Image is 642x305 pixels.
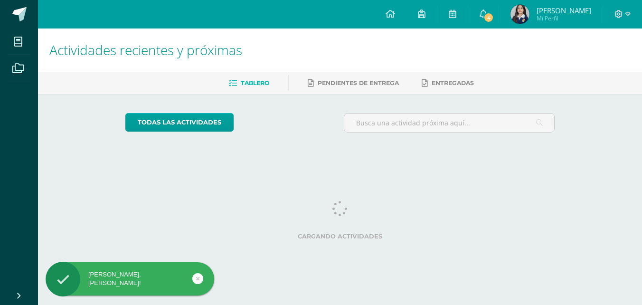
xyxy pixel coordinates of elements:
[125,233,555,240] label: Cargando actividades
[422,76,474,91] a: Entregadas
[432,79,474,86] span: Entregadas
[229,76,269,91] a: Tablero
[537,6,591,15] span: [PERSON_NAME]
[49,41,242,59] span: Actividades recientes y próximas
[308,76,399,91] a: Pendientes de entrega
[510,5,529,24] img: be177dafb4800f8e35c5c8f0f60f6a2a.png
[46,270,214,287] div: [PERSON_NAME], [PERSON_NAME]!
[125,113,234,132] a: todas las Actividades
[483,12,494,23] span: 4
[241,79,269,86] span: Tablero
[344,114,555,132] input: Busca una actividad próxima aquí...
[318,79,399,86] span: Pendientes de entrega
[537,14,591,22] span: Mi Perfil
